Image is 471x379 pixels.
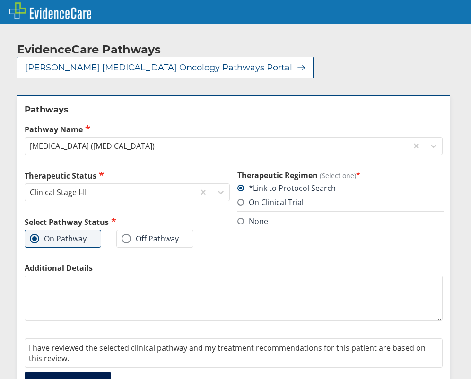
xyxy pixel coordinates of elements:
label: Additional Details [25,263,443,273]
label: None [237,216,268,226]
label: Pathway Name [25,124,443,135]
img: EvidenceCare [9,2,91,19]
label: On Clinical Trial [237,197,304,207]
span: I have reviewed the selected clinical pathway and my treatment recommendations for this patient a... [29,343,426,363]
h2: Pathways [25,104,443,115]
span: (Select one) [320,171,356,180]
h3: Therapeutic Regimen [237,170,443,181]
button: [PERSON_NAME] [MEDICAL_DATA] Oncology Pathways Portal [17,57,314,78]
label: On Pathway [30,234,87,243]
h2: Select Pathway Status [25,216,230,227]
label: Therapeutic Status [25,170,230,181]
div: Clinical Stage I-II [30,187,87,198]
div: [MEDICAL_DATA] ([MEDICAL_DATA]) [30,141,155,151]
label: *Link to Protocol Search [237,183,336,193]
label: Off Pathway [122,234,179,243]
span: [PERSON_NAME] [MEDICAL_DATA] Oncology Pathways Portal [25,62,292,73]
h2: EvidenceCare Pathways [17,43,161,57]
